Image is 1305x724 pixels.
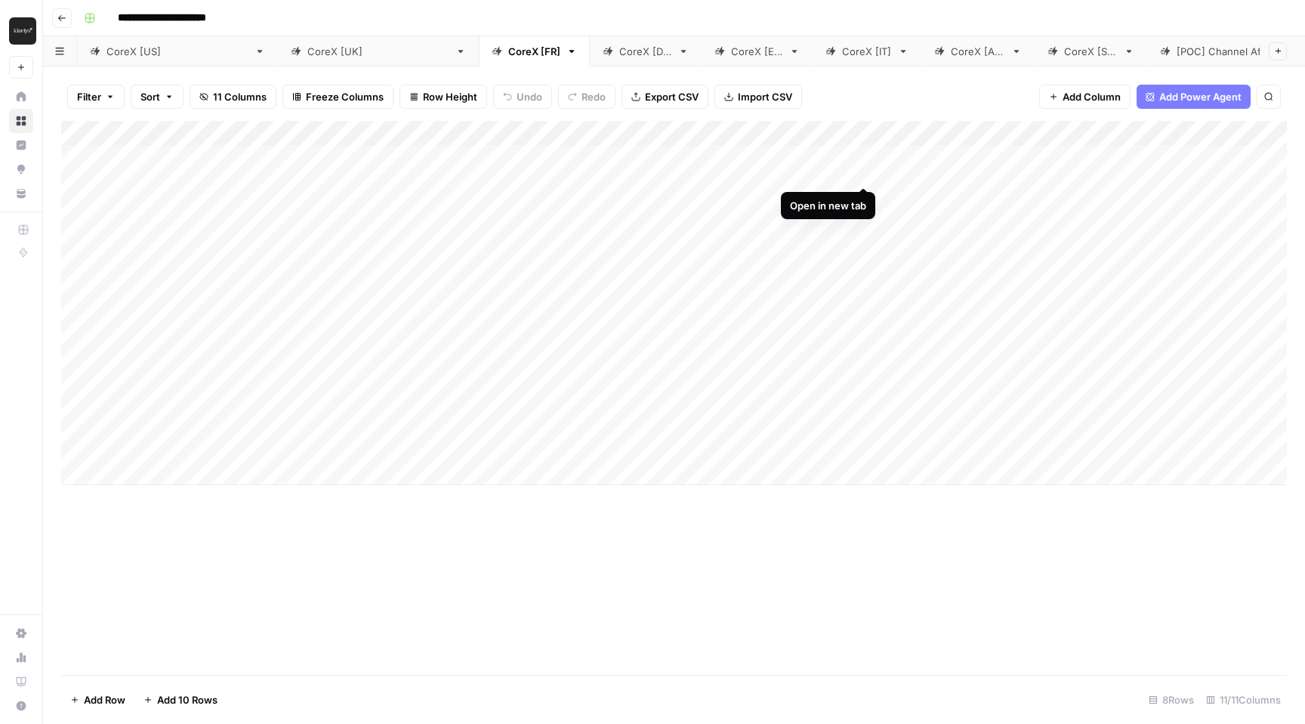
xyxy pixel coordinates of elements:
span: Add 10 Rows [157,692,217,707]
img: Klaviyo Logo [9,17,36,45]
span: 11 Columns [213,89,267,104]
span: Add Power Agent [1159,89,1242,104]
button: Freeze Columns [282,85,393,109]
div: 11/11 Columns [1200,688,1287,712]
a: CoreX [IT] [813,36,921,67]
button: Export CSV [622,85,708,109]
a: CoreX [[GEOGRAPHIC_DATA]] [77,36,278,67]
a: CoreX [AU] [921,36,1035,67]
div: CoreX [[GEOGRAPHIC_DATA]] [106,44,248,59]
button: Row Height [400,85,487,109]
span: Add Column [1063,89,1121,104]
button: Add Power Agent [1137,85,1251,109]
div: CoreX [IT] [842,44,892,59]
button: Undo [493,85,552,109]
div: Open in new tab [790,198,866,213]
span: Import CSV [738,89,792,104]
span: Row Height [423,89,477,104]
div: CoreX [ES] [731,44,783,59]
div: CoreX [FR] [508,44,560,59]
button: Add Column [1039,85,1131,109]
a: CoreX [[GEOGRAPHIC_DATA]] [278,36,479,67]
a: Browse [9,109,33,133]
a: Learning Hub [9,670,33,694]
span: Freeze Columns [306,89,384,104]
a: Home [9,85,33,109]
button: Redo [558,85,615,109]
a: Insights [9,133,33,157]
button: Workspace: Klaviyo [9,12,33,50]
div: CoreX [AU] [951,44,1005,59]
button: Add Row [61,688,134,712]
span: Redo [582,89,606,104]
span: Sort [140,89,160,104]
span: Undo [517,89,542,104]
span: Export CSV [645,89,699,104]
span: Add Row [84,692,125,707]
div: CoreX [DE] [619,44,672,59]
button: Filter [67,85,125,109]
div: CoreX [SG] [1064,44,1118,59]
div: 8 Rows [1143,688,1200,712]
a: CoreX [DE] [590,36,702,67]
button: Sort [131,85,184,109]
a: CoreX [SG] [1035,36,1147,67]
button: 11 Columns [190,85,276,109]
button: Help + Support [9,694,33,718]
button: Import CSV [714,85,802,109]
a: CoreX [FR] [479,36,590,67]
a: Usage [9,645,33,670]
a: Settings [9,621,33,645]
a: Opportunities [9,157,33,181]
a: Your Data [9,181,33,206]
a: CoreX [ES] [702,36,813,67]
span: Filter [77,89,101,104]
button: Add 10 Rows [134,688,227,712]
div: CoreX [[GEOGRAPHIC_DATA]] [307,44,449,59]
